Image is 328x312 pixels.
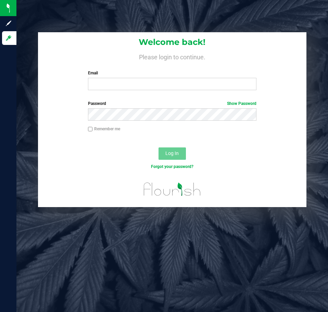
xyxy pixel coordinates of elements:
h1: Welcome back! [38,38,306,47]
label: Email [88,70,256,76]
input: Remember me [88,127,93,132]
img: flourish_logo.svg [139,177,206,202]
h4: Please login to continue. [38,52,306,60]
span: Log In [165,151,179,156]
inline-svg: Sign up [5,20,12,27]
button: Log In [159,147,186,160]
label: Remember me [88,126,120,132]
a: Forgot your password? [151,164,193,169]
inline-svg: Log in [5,35,12,41]
a: Show Password [227,101,256,106]
span: Password [88,101,106,106]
